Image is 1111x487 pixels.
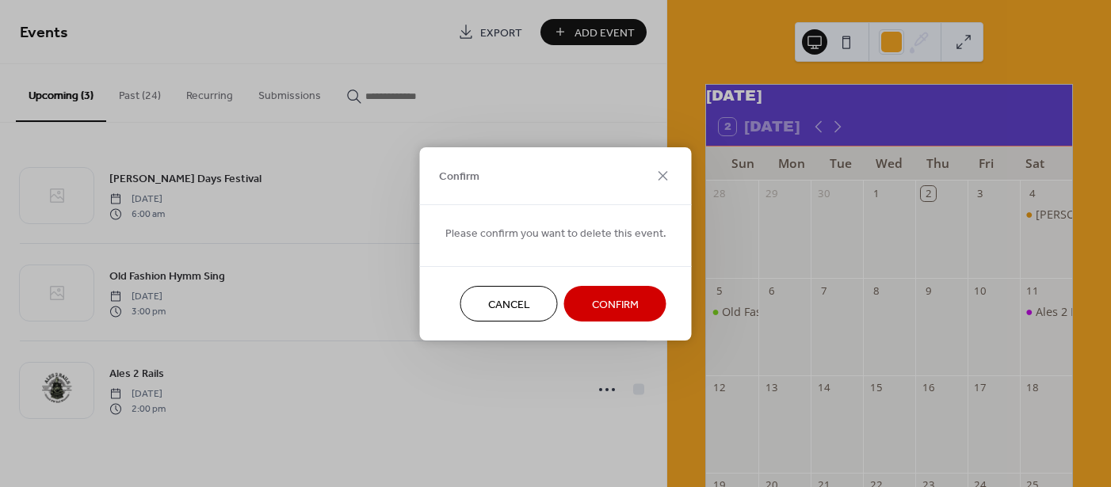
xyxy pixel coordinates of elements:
[439,169,479,185] span: Confirm
[488,296,530,313] span: Cancel
[460,286,558,321] button: Cancel
[445,225,666,242] span: Please confirm you want to delete this event.
[592,296,639,313] span: Confirm
[564,286,666,321] button: Confirm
